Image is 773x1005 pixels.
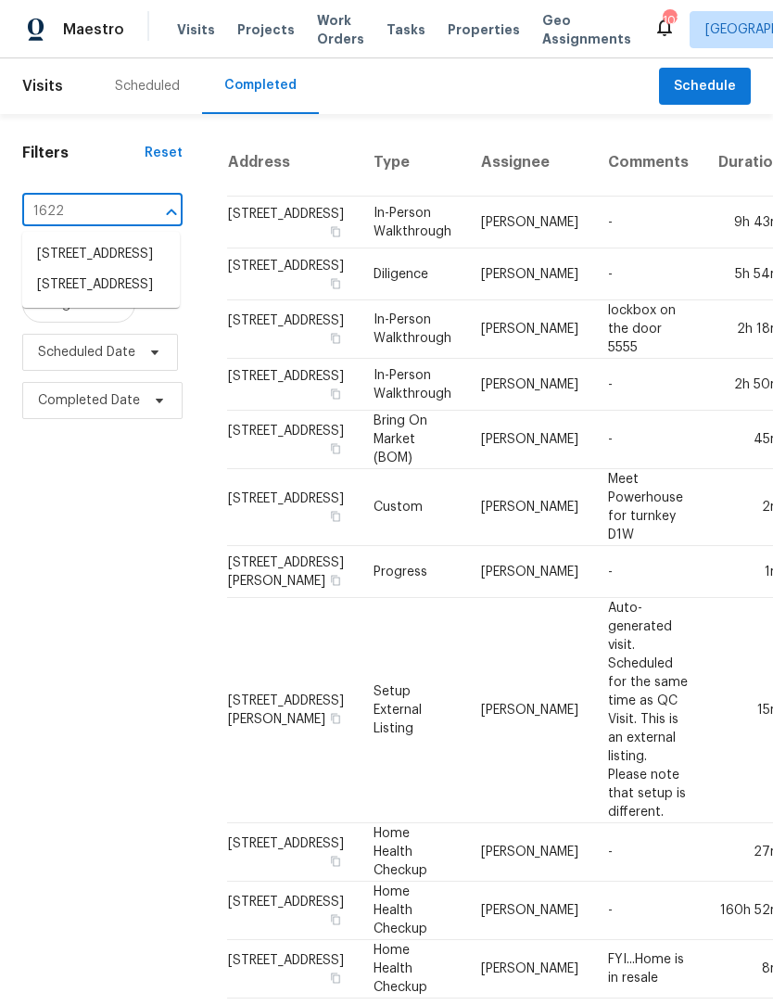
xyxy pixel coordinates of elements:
[227,469,359,546] td: [STREET_ADDRESS]
[227,359,359,411] td: [STREET_ADDRESS]
[466,300,593,359] td: [PERSON_NAME]
[115,77,180,95] div: Scheduled
[386,23,425,36] span: Tasks
[227,300,359,359] td: [STREET_ADDRESS]
[227,546,359,598] td: [STREET_ADDRESS][PERSON_NAME]
[227,940,359,999] td: [STREET_ADDRESS]
[593,882,703,940] td: -
[227,411,359,469] td: [STREET_ADDRESS]
[227,197,359,248] td: [STREET_ADDRESS]
[22,239,180,270] li: [STREET_ADDRESS]
[593,359,703,411] td: -
[63,20,124,39] span: Maestro
[327,853,344,870] button: Copy Address
[466,197,593,248] td: [PERSON_NAME]
[359,248,466,300] td: Diligence
[466,882,593,940] td: [PERSON_NAME]
[224,76,297,95] div: Completed
[327,386,344,402] button: Copy Address
[359,197,466,248] td: In-Person Walkthrough
[466,940,593,999] td: [PERSON_NAME]
[145,144,183,162] div: Reset
[227,598,359,823] td: [STREET_ADDRESS][PERSON_NAME]
[593,300,703,359] td: lockbox on the door 5555
[327,911,344,928] button: Copy Address
[22,270,180,300] li: [STREET_ADDRESS]
[38,343,135,362] span: Scheduled Date
[327,970,344,986] button: Copy Address
[593,823,703,882] td: -
[327,275,344,292] button: Copy Address
[327,572,344,589] button: Copy Address
[327,710,344,727] button: Copy Address
[542,11,631,48] span: Geo Assignments
[327,223,344,240] button: Copy Address
[237,20,295,39] span: Projects
[674,75,736,98] span: Schedule
[359,300,466,359] td: In-Person Walkthrough
[359,469,466,546] td: Custom
[22,66,63,107] span: Visits
[593,598,703,823] td: Auto-generated visit. Scheduled for the same time as QC Visit. This is an external listing. Pleas...
[466,359,593,411] td: [PERSON_NAME]
[593,411,703,469] td: -
[359,598,466,823] td: Setup External Listing
[466,248,593,300] td: [PERSON_NAME]
[466,546,593,598] td: [PERSON_NAME]
[327,330,344,347] button: Copy Address
[466,411,593,469] td: [PERSON_NAME]
[177,20,215,39] span: Visits
[227,823,359,882] td: [STREET_ADDRESS]
[327,508,344,525] button: Copy Address
[22,197,131,226] input: Search for an address...
[593,546,703,598] td: -
[663,11,676,30] div: 103
[359,882,466,940] td: Home Health Checkup
[659,68,751,106] button: Schedule
[359,129,466,197] th: Type
[158,199,184,225] button: Close
[466,598,593,823] td: [PERSON_NAME]
[359,411,466,469] td: Bring On Market (BOM)
[327,440,344,457] button: Copy Address
[359,359,466,411] td: In-Person Walkthrough
[359,546,466,598] td: Progress
[227,129,359,197] th: Address
[593,940,703,999] td: FYI...Home is in resale
[466,129,593,197] th: Assignee
[593,248,703,300] td: -
[593,197,703,248] td: -
[22,144,145,162] h1: Filters
[593,469,703,546] td: Meet Powerhouse for turnkey D1W
[227,248,359,300] td: [STREET_ADDRESS]
[317,11,364,48] span: Work Orders
[466,823,593,882] td: [PERSON_NAME]
[227,882,359,940] td: [STREET_ADDRESS]
[359,823,466,882] td: Home Health Checkup
[593,129,703,197] th: Comments
[359,940,466,999] td: Home Health Checkup
[448,20,520,39] span: Properties
[466,469,593,546] td: [PERSON_NAME]
[38,391,140,410] span: Completed Date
